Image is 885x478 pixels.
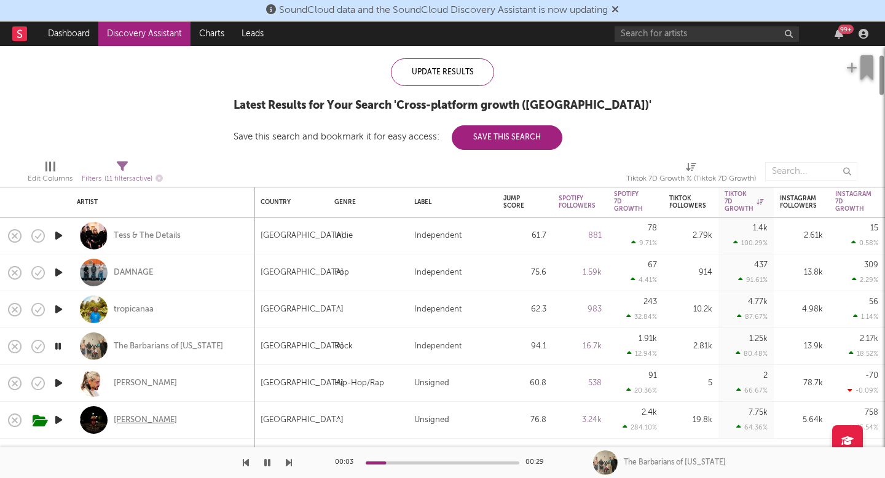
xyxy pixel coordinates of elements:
div: 64.36 % [736,423,768,431]
div: 4.41 % [631,276,657,284]
div: Independent [414,229,462,243]
a: Dashboard [39,22,98,46]
div: Independent [414,302,462,317]
a: Tess & The Details [114,230,181,241]
a: The Barbarians of [US_STATE] [114,341,223,352]
a: DAMNAGE [114,267,153,278]
div: 5 [669,376,712,391]
div: Filters [82,171,163,187]
div: Edit Columns [28,156,73,192]
div: 13.9k [780,339,823,354]
div: 20.36 % [626,386,657,394]
a: [PERSON_NAME] [114,378,177,389]
div: 1.4k [753,224,768,232]
div: 62.3 [503,302,546,317]
div: [GEOGRAPHIC_DATA] [261,413,344,428]
div: Unsigned [414,413,449,428]
input: Search... [765,162,857,181]
div: 100.29 % [733,239,768,247]
div: 2.29 % [852,276,878,284]
div: 66.67 % [736,386,768,394]
div: Hip-Hop/Rap [334,376,384,391]
div: 4.98k [780,302,823,317]
div: 00:29 [525,455,550,470]
div: Independent [414,265,462,280]
div: Independent [414,339,462,354]
div: 19.8k [669,413,712,428]
div: 75.6 [503,265,546,280]
div: Tiktok 7D Growth % (Tiktok 7D Growth) [626,171,756,186]
div: 99 + [838,25,854,34]
div: Filters(11 filters active) [82,156,163,192]
div: 7.75k [749,409,768,417]
div: 9.71 % [631,239,657,247]
div: [GEOGRAPHIC_DATA] [261,339,344,354]
div: 91.61 % [738,276,768,284]
div: Update Results [391,58,494,86]
div: Tiktok 7D Growth [725,190,763,213]
div: 983 [559,302,602,317]
div: 91 [648,372,657,380]
a: Leads [233,22,272,46]
div: 1.91k [639,335,657,343]
div: 2 [763,372,768,380]
div: 32.84 % [626,313,657,321]
div: -0.09 % [848,386,878,394]
div: Spotify 7D Growth [614,190,643,213]
div: 2.4k [642,409,657,417]
div: 758 [865,409,878,417]
div: 2.17k [860,335,878,343]
div: Indie [334,229,353,243]
div: 15 [870,224,878,232]
div: 1.59k [559,265,602,280]
div: 2.61k [780,229,823,243]
span: Dismiss [612,6,619,15]
div: 2.79k [669,229,712,243]
a: tropicanaa [114,304,154,315]
div: Edit Columns [28,171,73,186]
div: Save this search and bookmark it for easy access: [234,132,562,141]
div: 284.10 % [623,423,657,431]
div: Pop [334,265,349,280]
div: 309 [864,261,878,269]
div: 881 [559,229,602,243]
div: Instagram 7D Growth [835,190,871,213]
div: -70 [865,372,878,380]
div: 16.7k [559,339,602,354]
div: [PERSON_NAME] [114,415,177,426]
div: Artist [77,198,243,206]
div: 437 [754,261,768,269]
div: 94.1 [503,339,546,354]
div: 18.52 % [849,350,878,358]
div: 0.58 % [851,239,878,247]
div: 1.25k [749,335,768,343]
a: Discovery Assistant [98,22,191,46]
div: 78.7k [780,376,823,391]
button: Save This Search [452,125,562,150]
div: Tiktok 7D Growth % (Tiktok 7D Growth) [626,156,756,192]
div: [GEOGRAPHIC_DATA] [261,229,344,243]
div: 87.67 % [737,313,768,321]
div: 15.54 % [849,423,878,431]
div: 00:03 [335,455,360,470]
div: Unsigned [414,376,449,391]
div: 12.94 % [627,350,657,358]
span: SoundCloud data and the SoundCloud Discovery Assistant is now updating [279,6,608,15]
a: Charts [191,22,233,46]
div: 5.64k [780,413,823,428]
span: ( 11 filters active) [104,176,152,182]
div: Spotify Followers [559,195,596,210]
input: Search for artists [615,26,799,42]
div: [GEOGRAPHIC_DATA] [261,265,344,280]
div: 56 [869,298,878,306]
div: Label [414,198,485,206]
div: 10.2k [669,302,712,317]
div: 76.8 [503,413,546,428]
div: 243 [643,298,657,306]
div: 67 [648,261,657,269]
button: 99+ [835,29,843,39]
